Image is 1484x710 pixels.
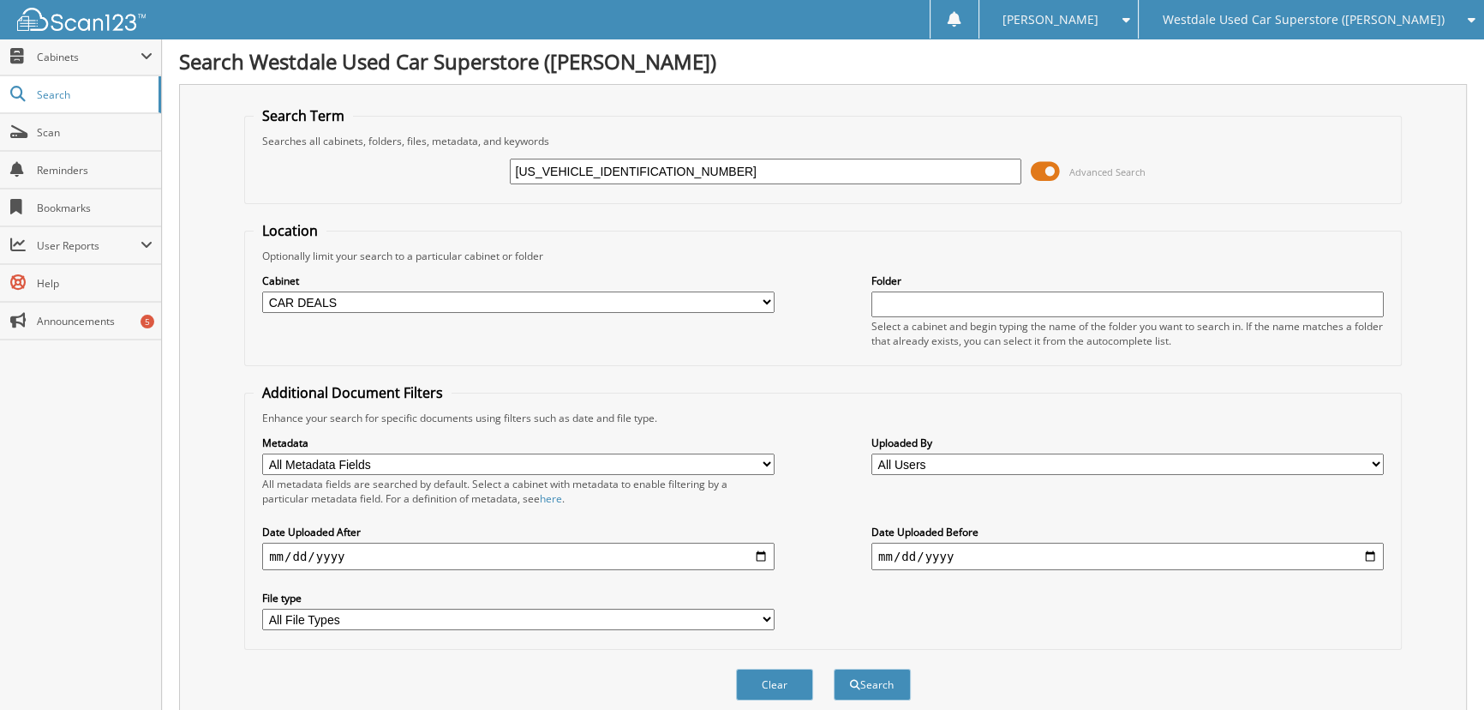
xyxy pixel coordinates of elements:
[540,491,562,506] a: here
[1068,165,1145,178] span: Advanced Search
[179,47,1467,75] h1: Search Westdale Used Car Superstore ([PERSON_NAME])
[37,238,141,253] span: User Reports
[37,314,153,328] span: Announcements
[141,315,154,328] div: 5
[262,543,775,570] input: start
[262,525,775,539] label: Date Uploaded After
[254,134,1392,148] div: Searches all cabinets, folders, files, metadata, and keywords
[736,669,813,701] button: Clear
[254,383,452,402] legend: Additional Document Filters
[254,221,326,240] legend: Location
[871,274,1384,288] label: Folder
[254,411,1392,425] div: Enhance your search for specific documents using filters such as date and file type.
[1163,15,1445,25] span: Westdale Used Car Superstore ([PERSON_NAME])
[37,125,153,140] span: Scan
[1398,628,1484,710] iframe: Chat Widget
[262,436,775,450] label: Metadata
[262,591,775,605] label: File type
[262,477,775,506] div: All metadata fields are searched by default. Select a cabinet with metadata to enable filtering b...
[1002,15,1098,25] span: [PERSON_NAME]
[17,8,146,31] img: scan123-logo-white.svg
[37,201,153,215] span: Bookmarks
[871,543,1384,570] input: end
[871,319,1384,348] div: Select a cabinet and begin typing the name of the folder you want to search in. If the name match...
[37,50,141,64] span: Cabinets
[37,163,153,177] span: Reminders
[37,87,150,102] span: Search
[871,436,1384,450] label: Uploaded By
[834,669,911,701] button: Search
[37,276,153,291] span: Help
[262,274,775,288] label: Cabinet
[254,106,353,125] legend: Search Term
[871,525,1384,539] label: Date Uploaded Before
[254,249,1392,263] div: Optionally limit your search to a particular cabinet or folder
